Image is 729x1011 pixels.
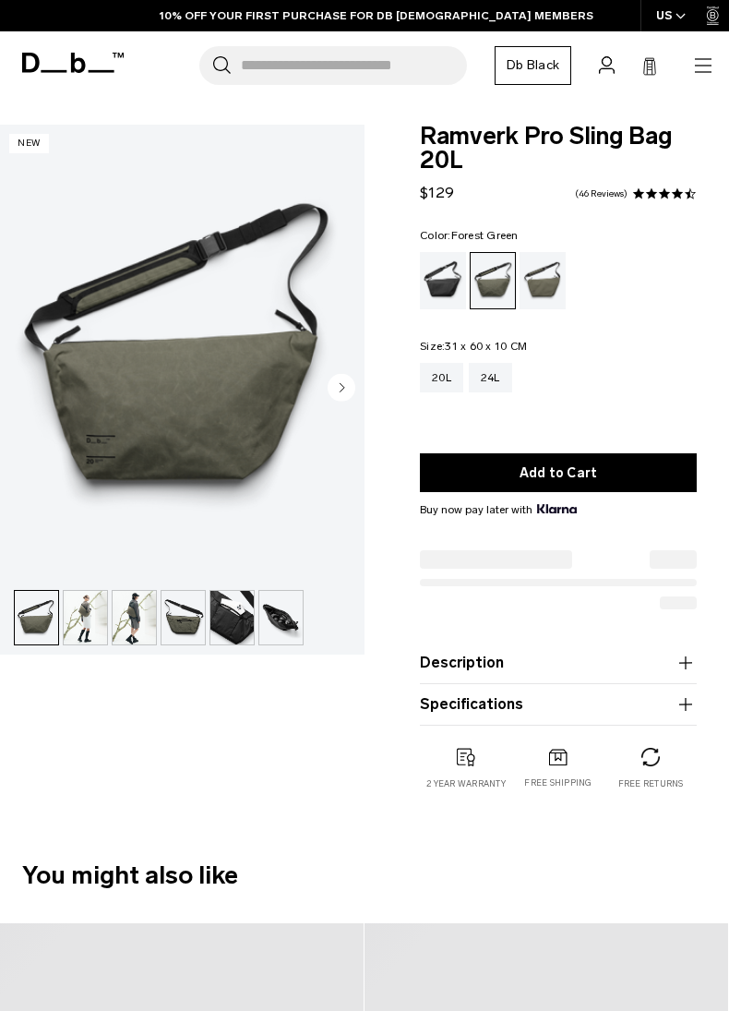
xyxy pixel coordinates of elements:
button: Ramverk Pro Sling Bag 20L Forest Green [161,590,206,645]
a: 24L [469,363,512,392]
button: Add to Cart [420,453,697,492]
span: 31 x 60 x 10 CM [445,340,527,353]
a: Black Out [420,252,466,309]
p: Free shipping [524,776,592,789]
p: New [9,134,49,153]
img: Ramverk Pro Sling Bag 20L Forest Green [64,591,107,644]
a: 20L [420,363,463,392]
a: Db Black [495,46,571,85]
img: Ramverk Pro Sling Bag 20L Forest Green [259,591,303,644]
a: 46 reviews [575,189,627,199]
p: Free returns [618,777,684,790]
button: Specifications [420,693,697,716]
button: Description [420,652,697,674]
button: Next slide [328,374,355,405]
a: 10% OFF YOUR FIRST PURCHASE FOR DB [DEMOGRAPHIC_DATA] MEMBERS [160,7,593,24]
img: Ramverk Pro Sling Bag 20L Forest Green [210,591,254,644]
img: Ramverk Pro Sling Bag 20L Forest Green [113,591,156,644]
a: Mash Green [520,252,566,309]
button: Ramverk Pro Sling Bag 20L Forest Green [209,590,255,645]
span: Forest Green [451,229,519,242]
button: Ramverk Pro Sling Bag 20L Forest Green [112,590,157,645]
h2: You might also like [22,857,707,895]
button: Ramverk Pro Sling Bag 20L Forest Green [258,590,304,645]
span: $129 [420,184,454,201]
img: {"height" => 20, "alt" => "Klarna"} [537,504,577,513]
button: Ramverk Pro Sling Bag 20L Forest Green [63,590,108,645]
a: Forest Green [470,252,516,309]
img: Ramverk Pro Sling Bag 20L Forest Green [15,591,58,644]
button: Ramverk Pro Sling Bag 20L Forest Green [14,590,59,645]
img: Ramverk Pro Sling Bag 20L Forest Green [161,591,205,644]
p: 2 year warranty [426,777,506,790]
span: Buy now pay later with [420,501,577,518]
span: Ramverk Pro Sling Bag 20L [420,125,697,173]
legend: Color: [420,230,519,241]
legend: Size: [420,341,527,352]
